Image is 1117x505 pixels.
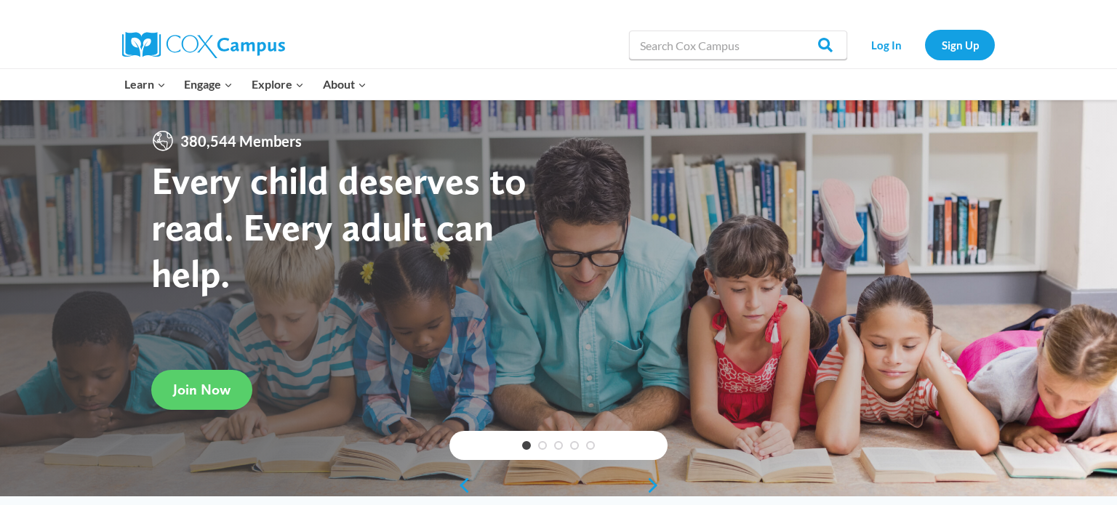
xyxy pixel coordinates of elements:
nav: Primary Navigation [115,69,375,100]
a: 5 [586,441,595,450]
div: content slider buttons [449,471,668,500]
input: Search Cox Campus [629,31,847,60]
a: 4 [570,441,579,450]
a: Log In [854,30,918,60]
a: Join Now [151,369,252,409]
a: next [646,477,668,494]
nav: Secondary Navigation [854,30,995,60]
span: Explore [252,75,304,94]
span: About [323,75,367,94]
a: 1 [522,441,531,450]
img: Cox Campus [122,32,285,58]
strong: Every child deserves to read. Every adult can help. [151,157,527,296]
a: previous [449,477,471,494]
span: Join Now [173,381,231,398]
span: Learn [124,75,166,94]
a: 3 [554,441,563,450]
a: Sign Up [925,30,995,60]
a: 2 [538,441,547,450]
span: 380,544 Members [175,129,308,153]
span: Engage [184,75,233,94]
